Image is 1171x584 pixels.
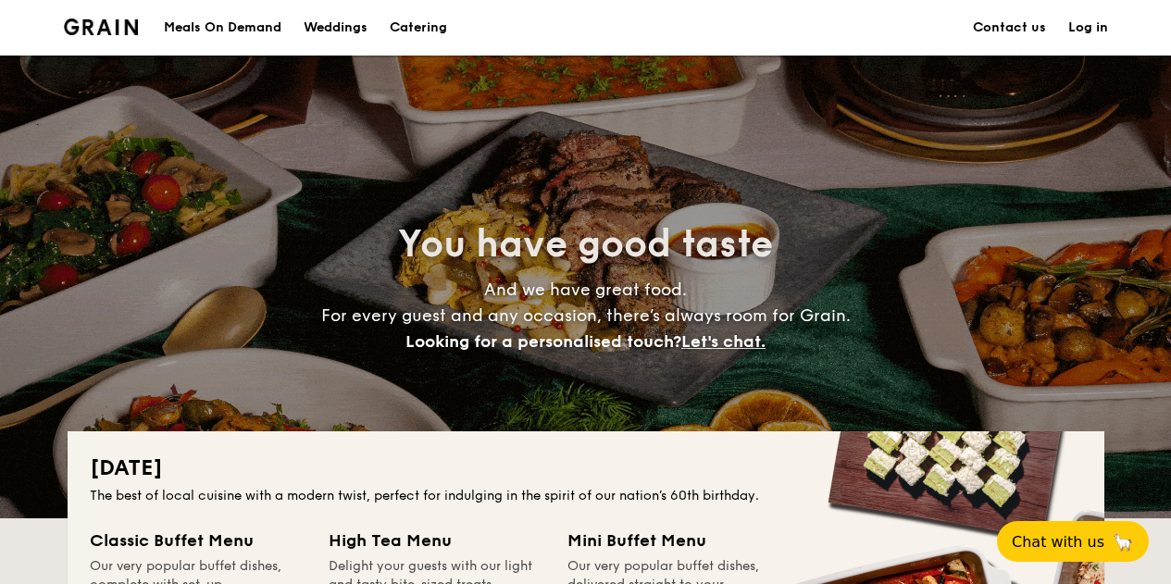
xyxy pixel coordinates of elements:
span: Let's chat. [681,331,766,352]
span: 🦙 [1112,531,1134,553]
span: And we have great food. For every guest and any occasion, there’s always room for Grain. [321,280,851,352]
div: Mini Buffet Menu [567,528,784,553]
img: Grain [64,19,139,35]
div: High Tea Menu [329,528,545,553]
span: Chat with us [1012,533,1104,551]
button: Chat with us🦙 [997,521,1149,562]
h2: [DATE] [90,454,1082,483]
div: The best of local cuisine with a modern twist, perfect for indulging in the spirit of our nation’... [90,487,1082,505]
span: You have good taste [398,222,773,267]
div: Classic Buffet Menu [90,528,306,553]
a: Logotype [64,19,139,35]
span: Looking for a personalised touch? [405,331,681,352]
